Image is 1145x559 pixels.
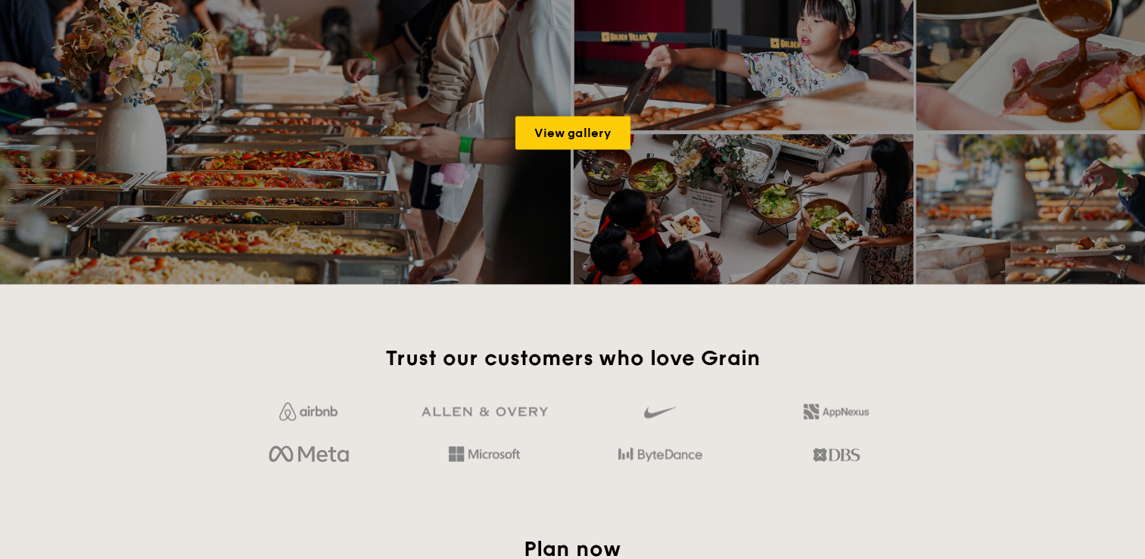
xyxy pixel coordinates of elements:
[227,345,918,372] h2: Trust our customers who love Grain
[515,116,630,149] a: View gallery
[422,407,548,417] img: GRg3jHAAAAABJRU5ErkJggg==
[279,402,338,420] img: Jf4Dw0UUCKFd4aYAAAAASUVORK5CYII=
[644,399,676,425] img: gdlseuq06himwAAAABJRU5ErkJggg==
[804,404,869,419] img: 2L6uqdT+6BmeAFDfWP11wfMG223fXktMZIL+i+lTG25h0NjUBKOYhdW2Kn6T+C0Q7bASH2i+1JIsIulPLIv5Ss6l0e291fRVW...
[269,442,348,467] img: meta.d311700b.png
[813,442,859,467] img: dbs.a5bdd427.png
[449,446,520,461] img: Hd4TfVa7bNwuIo1gAAAAASUVORK5CYII=
[618,442,702,467] img: bytedance.dc5c0c88.png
